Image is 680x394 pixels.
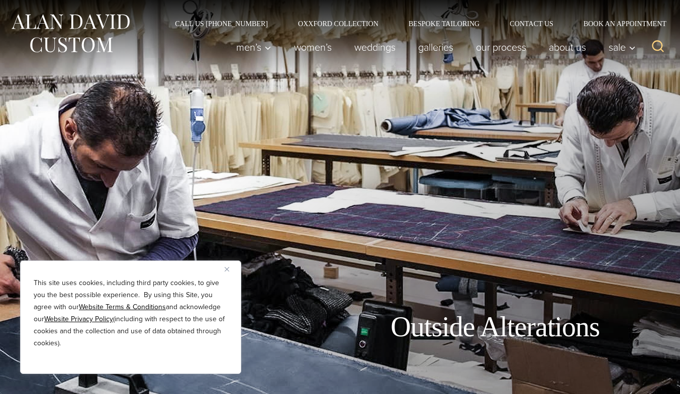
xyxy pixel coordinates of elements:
span: Men’s [236,42,271,52]
a: Bespoke Tailoring [394,20,495,27]
a: Website Privacy Policy [44,314,113,324]
a: About Us [538,37,598,57]
p: This site uses cookies, including third party cookies, to give you the best possible experience. ... [34,277,228,349]
nav: Primary Navigation [225,37,641,57]
a: Call Us [PHONE_NUMBER] [160,20,283,27]
nav: Secondary Navigation [160,20,670,27]
a: weddings [343,37,407,57]
a: Contact Us [495,20,568,27]
a: Galleries [407,37,465,57]
a: Our Process [465,37,538,57]
button: Close [225,263,237,275]
a: Website Terms & Conditions [79,302,166,312]
a: Book an Appointment [568,20,670,27]
img: Alan David Custom [10,11,131,56]
img: Close [225,267,229,272]
span: Sale [609,42,636,52]
a: Women’s [283,37,343,57]
button: View Search Form [646,35,670,59]
h1: Outside Alterations [391,310,600,344]
a: Oxxford Collection [283,20,394,27]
